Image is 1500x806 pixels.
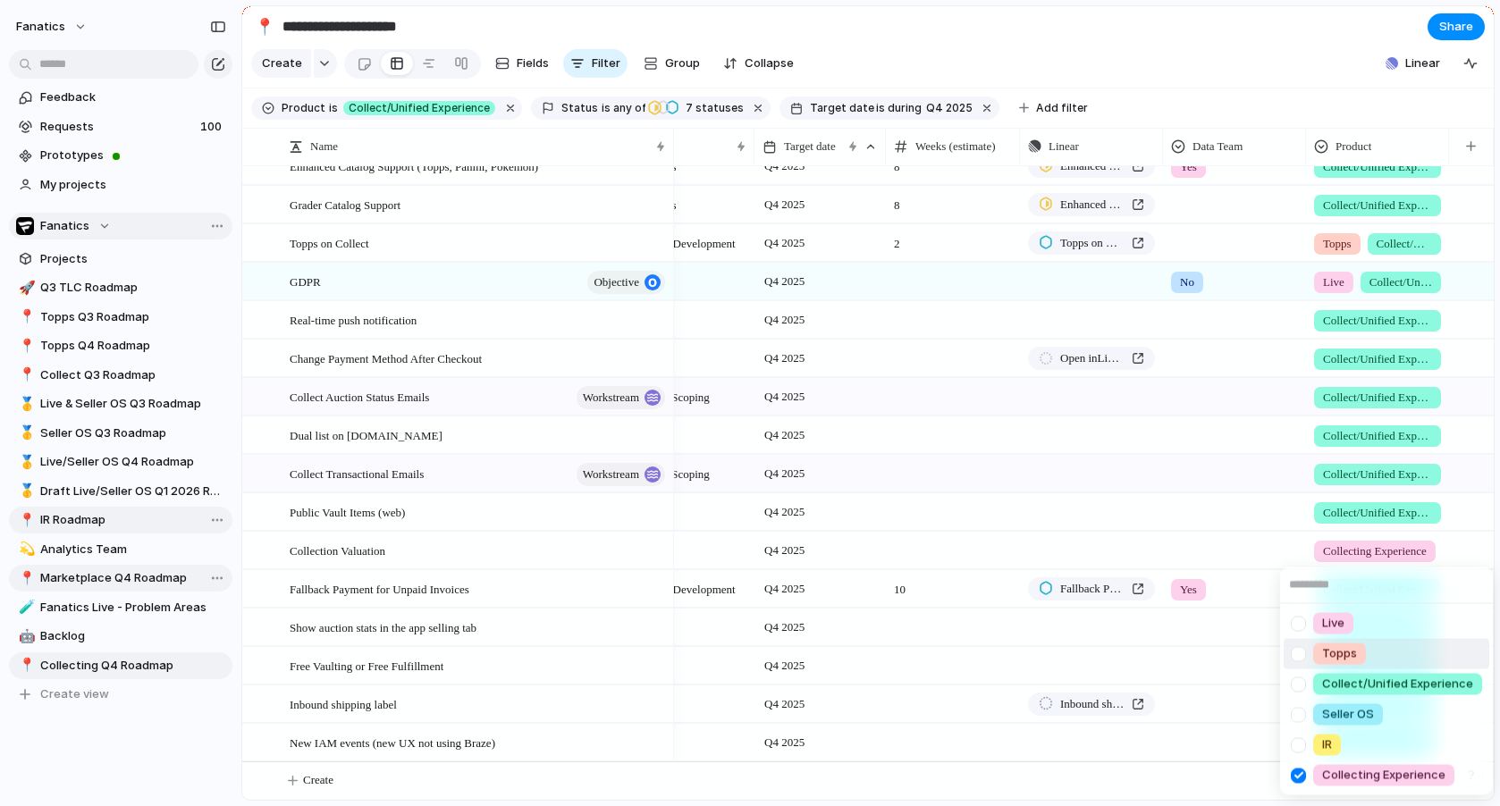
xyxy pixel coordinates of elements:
span: Seller OS [1322,706,1374,724]
span: Live [1322,615,1344,633]
span: Collect/Unified Experience [1322,676,1473,693]
span: IR [1322,736,1332,754]
span: Topps [1322,645,1357,663]
span: Collecting Experience [1322,767,1445,785]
